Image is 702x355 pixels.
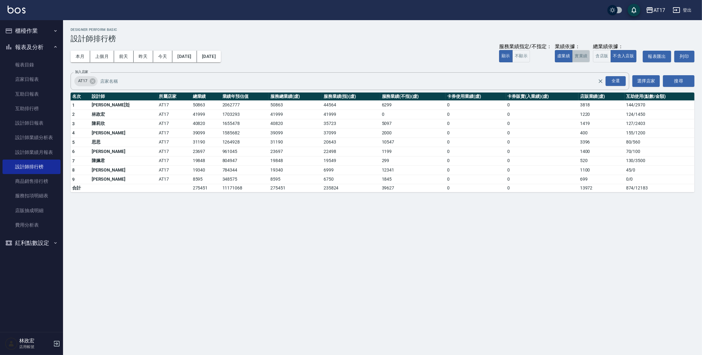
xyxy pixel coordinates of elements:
[572,50,590,62] button: 實業績
[75,70,88,74] label: 加入店家
[3,160,60,174] a: 設計師排行榜
[624,119,694,128] td: 127 / 2403
[446,128,506,138] td: 0
[221,93,269,101] th: 業績年預估值
[269,147,322,156] td: 23697
[624,156,694,166] td: 130 / 3500
[578,128,624,138] td: 400
[322,156,380,166] td: 19549
[446,147,506,156] td: 0
[3,189,60,203] a: 服務扣項明細表
[221,119,269,128] td: 1655478
[269,110,322,119] td: 41999
[90,100,158,110] td: [PERSON_NAME]彣
[606,76,626,86] div: 全選
[158,110,191,119] td: AT17
[74,78,91,84] span: AT17
[197,51,221,62] button: [DATE]
[172,51,197,62] button: [DATE]
[512,50,530,62] button: 不顯示
[643,51,671,62] button: 報表匯出
[446,138,506,147] td: 0
[555,50,573,62] button: 虛業績
[578,175,624,184] td: 699
[72,103,75,108] span: 1
[446,156,506,166] td: 0
[191,147,221,156] td: 23697
[322,184,380,192] td: 235824
[221,138,269,147] td: 1264928
[624,147,694,156] td: 70 / 100
[72,177,75,182] span: 9
[506,110,578,119] td: 0
[380,110,446,119] td: 0
[380,93,446,101] th: 服務業績(不指)(虛)
[322,128,380,138] td: 37099
[632,75,660,87] button: 選擇店家
[114,51,134,62] button: 前天
[506,128,578,138] td: 0
[578,147,624,156] td: 1400
[663,75,694,87] button: 搜尋
[158,166,191,175] td: AT17
[134,51,153,62] button: 昨天
[499,50,513,62] button: 顯示
[506,166,578,175] td: 0
[624,128,694,138] td: 155 / 1200
[72,167,75,172] span: 8
[269,156,322,166] td: 19848
[506,138,578,147] td: 0
[624,93,694,101] th: 互助使用(點數/金額)
[322,138,380,147] td: 20643
[322,175,380,184] td: 6750
[3,145,60,160] a: 設計師業績月報表
[380,184,446,192] td: 39627
[191,166,221,175] td: 19340
[322,93,380,101] th: 服務業績(指)(虛)
[90,119,158,128] td: 陳莉欣
[99,76,609,87] input: 店家名稱
[3,203,60,218] a: 店販抽成明細
[322,147,380,156] td: 22498
[578,184,624,192] td: 13972
[191,119,221,128] td: 40820
[506,175,578,184] td: 0
[3,174,60,189] a: 商品銷售排行榜
[71,34,694,43] h3: 設計師排行榜
[670,4,694,16] button: 登出
[380,128,446,138] td: 2000
[158,147,191,156] td: AT17
[269,138,322,147] td: 31190
[5,337,18,350] img: Person
[380,166,446,175] td: 12341
[380,147,446,156] td: 1199
[578,156,624,166] td: 520
[380,156,446,166] td: 299
[624,100,694,110] td: 144 / 2970
[578,119,624,128] td: 1419
[72,158,75,163] span: 7
[191,175,221,184] td: 8595
[221,100,269,110] td: 2062777
[191,184,221,192] td: 275451
[158,175,191,184] td: AT17
[90,175,158,184] td: [PERSON_NAME]
[191,100,221,110] td: 50863
[446,93,506,101] th: 卡券使用業績(虛)
[74,76,98,86] div: AT17
[446,110,506,119] td: 0
[71,28,694,32] h2: Designer Perform Basic
[191,110,221,119] td: 41999
[3,235,60,251] button: 紅利點數設定
[72,140,75,145] span: 5
[191,138,221,147] td: 31190
[3,39,60,55] button: 報表及分析
[506,93,578,101] th: 卡券販賣(入業績)(虛)
[221,184,269,192] td: 11171068
[153,51,173,62] button: 今天
[90,51,114,62] button: 上個月
[90,166,158,175] td: [PERSON_NAME]
[90,93,158,101] th: 設計師
[269,119,322,128] td: 40820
